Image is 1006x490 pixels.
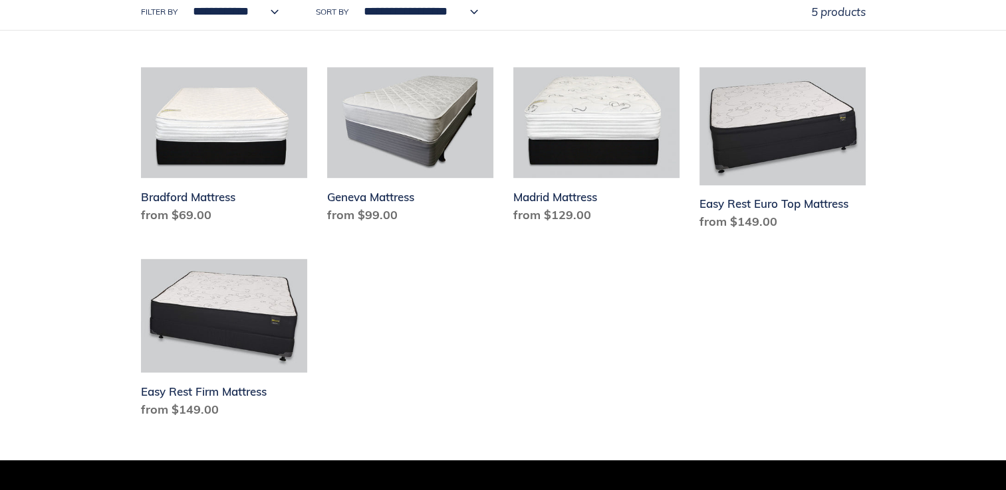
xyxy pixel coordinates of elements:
a: Madrid Mattress [513,67,680,229]
label: Sort by [316,6,348,18]
a: Geneva Mattress [327,67,493,229]
span: 5 products [811,5,866,19]
label: Filter by [141,6,178,18]
a: Bradford Mattress [141,67,307,229]
a: Easy Rest Euro Top Mattress [699,67,866,236]
a: Easy Rest Firm Mattress [141,259,307,424]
